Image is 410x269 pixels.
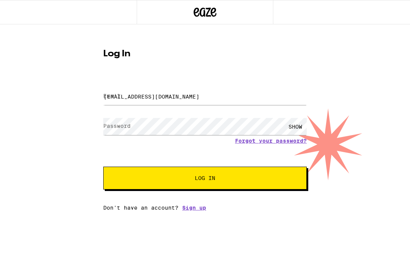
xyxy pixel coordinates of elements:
div: SHOW [284,118,307,135]
a: Forgot your password? [235,138,307,144]
label: Password [103,123,131,129]
label: Email [103,93,120,99]
span: Help [17,5,33,12]
button: Log In [103,167,307,189]
a: Sign up [182,205,206,211]
div: Don't have an account? [103,205,307,211]
h1: Log In [103,49,307,59]
input: Email [103,88,307,105]
span: Log In [195,175,215,181]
